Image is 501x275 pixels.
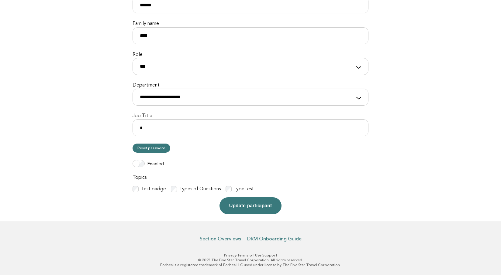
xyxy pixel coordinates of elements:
a: DRM Onboarding Guide [247,236,302,242]
label: Topics [133,175,368,181]
label: Types of Questions [179,186,221,192]
p: · · [64,253,437,258]
p: © 2025 The Five Star Travel Corporation. All rights reserved. [64,258,437,263]
p: Forbes is a registered trademark of Forbes LLC used under license by The Five Star Travel Corpora... [64,263,437,267]
label: typeTest [234,186,254,192]
a: Support [262,253,277,257]
a: Section Overviews [200,236,241,242]
label: Test badge [141,186,166,192]
label: Enabled [147,161,164,167]
label: Role [133,52,368,58]
label: Family name [133,21,368,27]
a: Privacy [224,253,236,257]
button: Update participant [219,197,282,214]
a: Reset password [133,144,170,153]
label: Job Title [133,113,368,119]
a: Terms of Use [237,253,261,257]
label: Department [133,82,368,89]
